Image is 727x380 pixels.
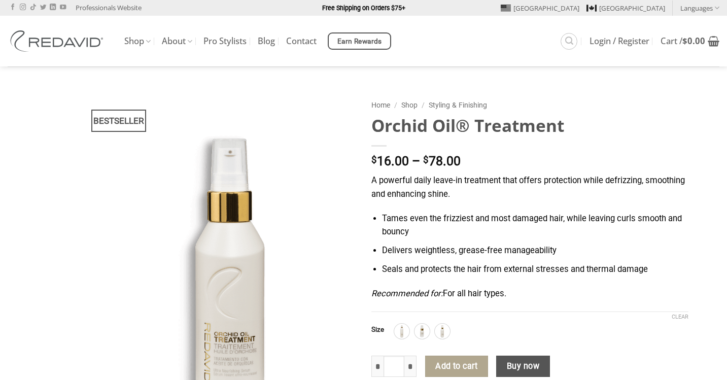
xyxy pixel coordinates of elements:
[371,115,688,136] h1: Orchid Oil® Treatment
[371,289,443,298] em: Recommended for:
[30,4,36,11] a: Follow on TikTok
[203,32,247,50] a: Pro Stylists
[124,31,151,51] a: Shop
[404,356,417,377] input: Increase quantity of Orchid Oil® Treatment
[414,324,430,339] div: 30ml
[371,99,688,111] nav: Breadcrumb
[394,101,397,109] span: /
[382,212,688,239] li: Tames even the frizziest and most damaged hair, while leaving curls smooth and bouncy
[423,154,461,168] bdi: 78.00
[8,30,109,52] img: REDAVID Salon Products | United States
[423,155,429,165] span: $
[20,4,26,11] a: Follow on Instagram
[590,32,649,50] a: Login / Register
[682,35,687,47] span: $
[60,4,66,11] a: Follow on YouTube
[590,37,649,45] span: Login / Register
[682,35,705,47] bdi: 0.00
[371,101,390,109] a: Home
[258,32,275,50] a: Blog
[422,101,425,109] span: /
[661,37,705,45] span: Cart /
[425,356,488,377] button: Add to cart
[371,155,377,165] span: $
[337,36,382,47] span: Earn Rewards
[371,154,409,168] bdi: 16.00
[416,325,429,338] img: 30ml
[371,326,384,333] label: Size
[435,324,450,339] div: 90ml
[328,32,391,50] a: Earn Rewards
[436,325,449,338] img: 90ml
[371,356,384,377] input: Reduce quantity of Orchid Oil® Treatment
[162,31,192,51] a: About
[395,325,408,338] img: 250ml
[371,287,688,301] p: For all hair types.
[680,1,719,15] a: Languages
[382,263,688,277] li: Seals and protects the hair from external stresses and thermal damage
[661,30,719,52] a: View cart
[429,101,487,109] a: Styling & Finishing
[561,33,577,50] a: Search
[384,356,405,377] input: Product quantity
[286,32,317,50] a: Contact
[382,244,688,258] li: Delivers weightless, grease-free manageability
[496,356,549,377] button: Buy now
[412,154,420,168] span: –
[394,324,409,339] div: 250ml
[10,4,16,11] a: Follow on Facebook
[401,101,418,109] a: Shop
[586,1,665,16] a: [GEOGRAPHIC_DATA]
[40,4,46,11] a: Follow on Twitter
[50,4,56,11] a: Follow on LinkedIn
[501,1,579,16] a: [GEOGRAPHIC_DATA]
[672,314,688,321] a: Clear options
[322,4,405,12] strong: Free Shipping on Orders $75+
[371,174,688,201] p: A powerful daily leave-in treatment that offers protection while defrizzing, smoothing and enhanc...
